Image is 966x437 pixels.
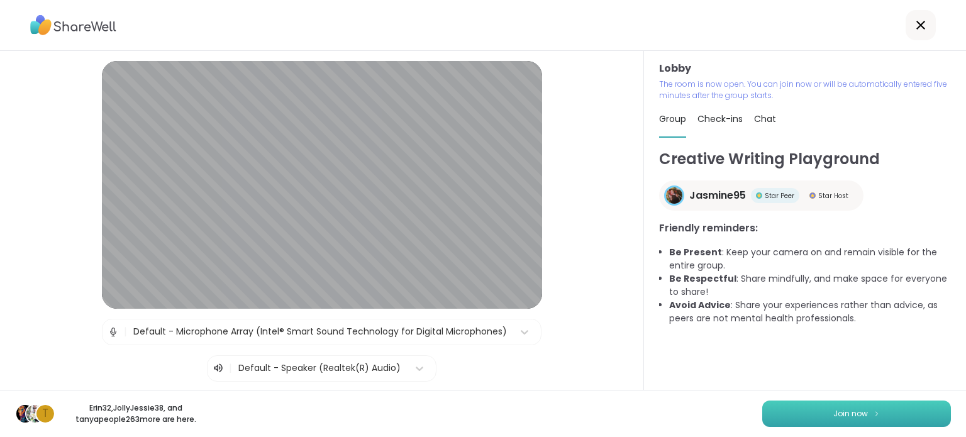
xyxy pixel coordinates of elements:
[65,402,206,425] p: Erin32 , JollyJessie38 , and tanyapeople263 more are here.
[659,61,951,76] h3: Lobby
[16,405,34,423] img: Erin32
[765,191,794,201] span: Star Peer
[697,113,743,125] span: Check-ins
[809,192,816,199] img: Star Host
[659,79,951,101] p: The room is now open. You can join now or will be automatically entered five minutes after the gr...
[669,272,736,285] b: Be Respectful
[833,408,868,419] span: Join now
[669,299,731,311] b: Avoid Advice
[666,187,682,204] img: Jasmine95
[669,246,951,272] li: : Keep your camera on and remain visible for the entire group.
[133,325,507,338] div: Default - Microphone Array (Intel® Smart Sound Technology for Digital Microphones)
[756,192,762,199] img: Star Peer
[30,11,116,40] img: ShareWell Logo
[818,191,848,201] span: Star Host
[124,319,127,345] span: |
[669,246,722,258] b: Be Present
[659,148,951,170] h1: Creative Writing Playground
[669,299,951,325] li: : Share your experiences rather than advice, as peers are not mental health professionals.
[229,361,232,376] span: |
[754,113,776,125] span: Chat
[762,401,951,427] button: Join now
[659,221,951,236] h3: Friendly reminders:
[689,188,746,203] span: Jasmine95
[26,405,44,423] img: JollyJessie38
[669,272,951,299] li: : Share mindfully, and make space for everyone to share!
[659,180,863,211] a: Jasmine95Jasmine95Star PeerStar PeerStar HostStar Host
[659,113,686,125] span: Group
[873,410,880,417] img: ShareWell Logomark
[108,319,119,345] img: Microphone
[42,406,48,422] span: t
